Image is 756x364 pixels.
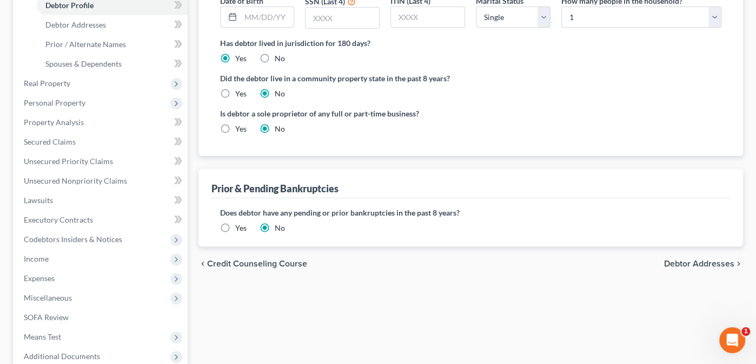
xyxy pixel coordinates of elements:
[306,8,379,28] input: XXXX
[24,157,113,166] span: Unsecured Priority Claims
[15,210,188,230] a: Executory Contracts
[235,223,247,233] label: Yes
[45,40,126,49] span: Prior / Alternate Names
[37,54,188,74] a: Spouses & Dependents
[24,137,76,146] span: Secured Claims
[15,152,188,171] a: Unsecured Priority Claims
[241,7,294,28] input: MM/DD/YYYY
[24,332,61,341] span: Means Test
[211,182,339,195] div: Prior & Pending Bankruptcies
[24,79,70,88] span: Real Property
[37,35,188,54] a: Prior / Alternate Names
[275,223,285,233] label: No
[664,259,743,268] button: Debtor Addresses chevron_right
[24,176,127,185] span: Unsecured Nonpriority Claims
[24,235,122,244] span: Codebtors Insiders & Notices
[207,259,307,268] span: Credit Counseling Course
[275,123,285,134] label: No
[275,53,285,64] label: No
[235,123,247,134] label: Yes
[24,196,53,205] span: Lawsuits
[45,59,122,68] span: Spouses & Dependents
[45,1,94,10] span: Debtor Profile
[24,254,49,263] span: Income
[24,98,85,107] span: Personal Property
[24,313,69,322] span: SOFA Review
[15,113,188,132] a: Property Analysis
[198,259,307,268] button: chevron_left Credit Counseling Course
[45,20,106,29] span: Debtor Addresses
[37,15,188,35] a: Debtor Addresses
[719,327,745,353] iframe: Intercom live chat
[24,215,93,224] span: Executory Contracts
[235,53,247,64] label: Yes
[220,108,466,119] label: Is debtor a sole proprietor of any full or part-time business?
[664,259,734,268] span: Debtor Addresses
[15,308,188,327] a: SOFA Review
[275,88,285,99] label: No
[220,73,722,84] label: Did the debtor live in a community property state in the past 8 years?
[220,37,722,49] label: Has debtor lived in jurisdiction for 180 days?
[391,7,465,28] input: XXXX
[198,259,207,268] i: chevron_left
[15,191,188,210] a: Lawsuits
[24,274,55,283] span: Expenses
[15,132,188,152] a: Secured Claims
[235,88,247,99] label: Yes
[741,327,750,336] span: 1
[24,118,84,127] span: Property Analysis
[734,259,743,268] i: chevron_right
[24,352,100,361] span: Additional Documents
[220,207,722,218] label: Does debtor have any pending or prior bankruptcies in the past 8 years?
[15,171,188,191] a: Unsecured Nonpriority Claims
[24,293,72,302] span: Miscellaneous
